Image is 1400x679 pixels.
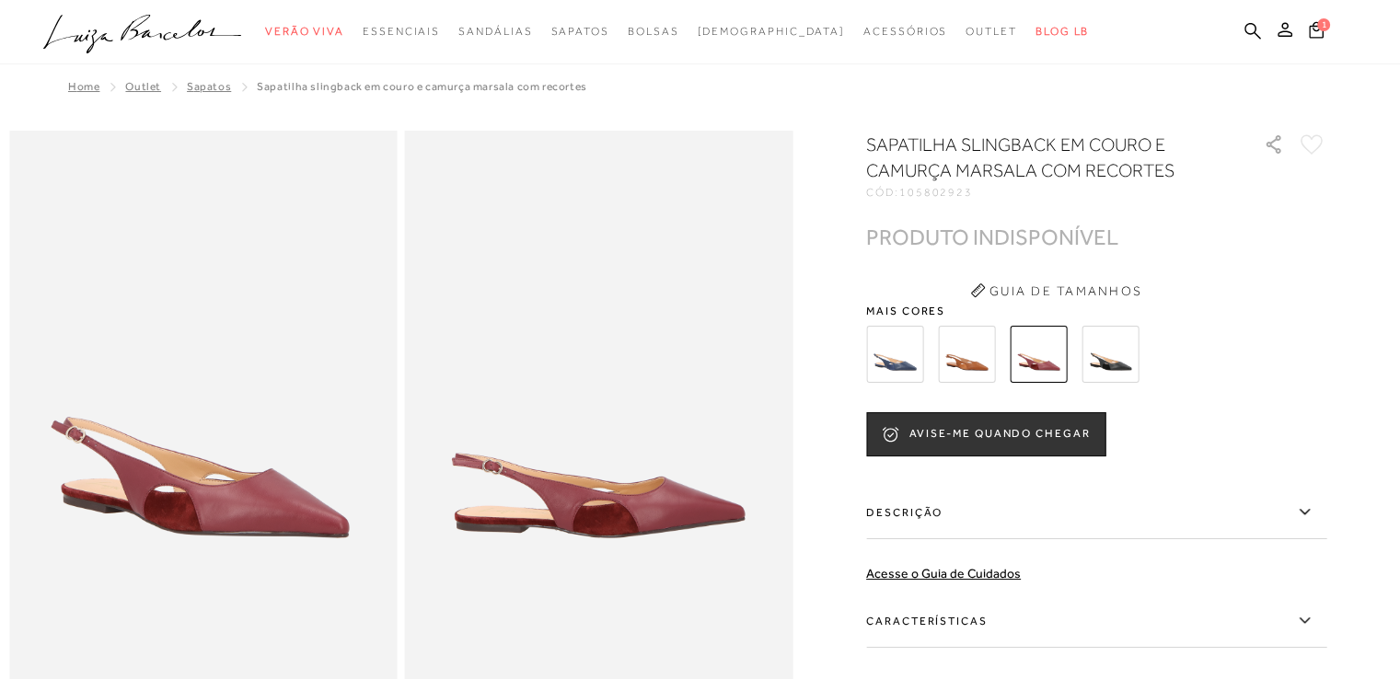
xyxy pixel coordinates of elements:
[964,276,1148,305] button: Guia de Tamanhos
[458,15,532,49] a: categoryNavScreenReaderText
[966,15,1017,49] a: categoryNavScreenReaderText
[899,186,973,199] span: 105802923
[1303,20,1329,45] button: 1
[697,25,845,38] span: [DEMOGRAPHIC_DATA]
[1036,25,1089,38] span: BLOG LB
[863,25,947,38] span: Acessórios
[863,15,947,49] a: categoryNavScreenReaderText
[458,25,532,38] span: Sandálias
[1036,15,1089,49] a: BLOG LB
[866,132,1211,183] h1: SAPATILHA SLINGBACK EM COURO E CAMURÇA MARSALA COM RECORTES
[866,326,923,383] img: SAPATILHA SLINGBACK EM COURO E CAMURÇA AZUL MARINHO COM RECORTES
[628,25,679,38] span: Bolsas
[866,227,1118,247] div: PRODUTO INDISPONÍVEL
[265,15,344,49] a: categoryNavScreenReaderText
[1082,326,1139,383] img: SAPATILHA SLINGBACK EM COURO E CAMURÇA PRETO COM RECORTES
[628,15,679,49] a: categoryNavScreenReaderText
[363,25,440,38] span: Essenciais
[550,15,608,49] a: categoryNavScreenReaderText
[866,187,1234,198] div: CÓD:
[550,25,608,38] span: Sapatos
[697,15,845,49] a: noSubCategoriesText
[966,25,1017,38] span: Outlet
[265,25,344,38] span: Verão Viva
[938,326,995,383] img: SAPATILHA SLINGBACK EM COURO E CAMURÇA CARAMELO COM RECORTES
[866,594,1326,648] label: Características
[68,80,99,93] a: Home
[1010,326,1067,383] img: SAPATILHA SLINGBACK EM COURO E CAMURÇA MARSALA COM RECORTES
[257,80,586,93] span: SAPATILHA SLINGBACK EM COURO E CAMURÇA MARSALA COM RECORTES
[866,412,1105,456] button: AVISE-ME QUANDO CHEGAR
[1317,18,1330,31] span: 1
[125,80,161,93] a: Outlet
[866,305,1326,316] span: Mais cores
[363,15,440,49] a: categoryNavScreenReaderText
[866,566,1021,581] a: Acesse o Guia de Cuidados
[187,80,231,93] a: Sapatos
[866,486,1326,539] label: Descrição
